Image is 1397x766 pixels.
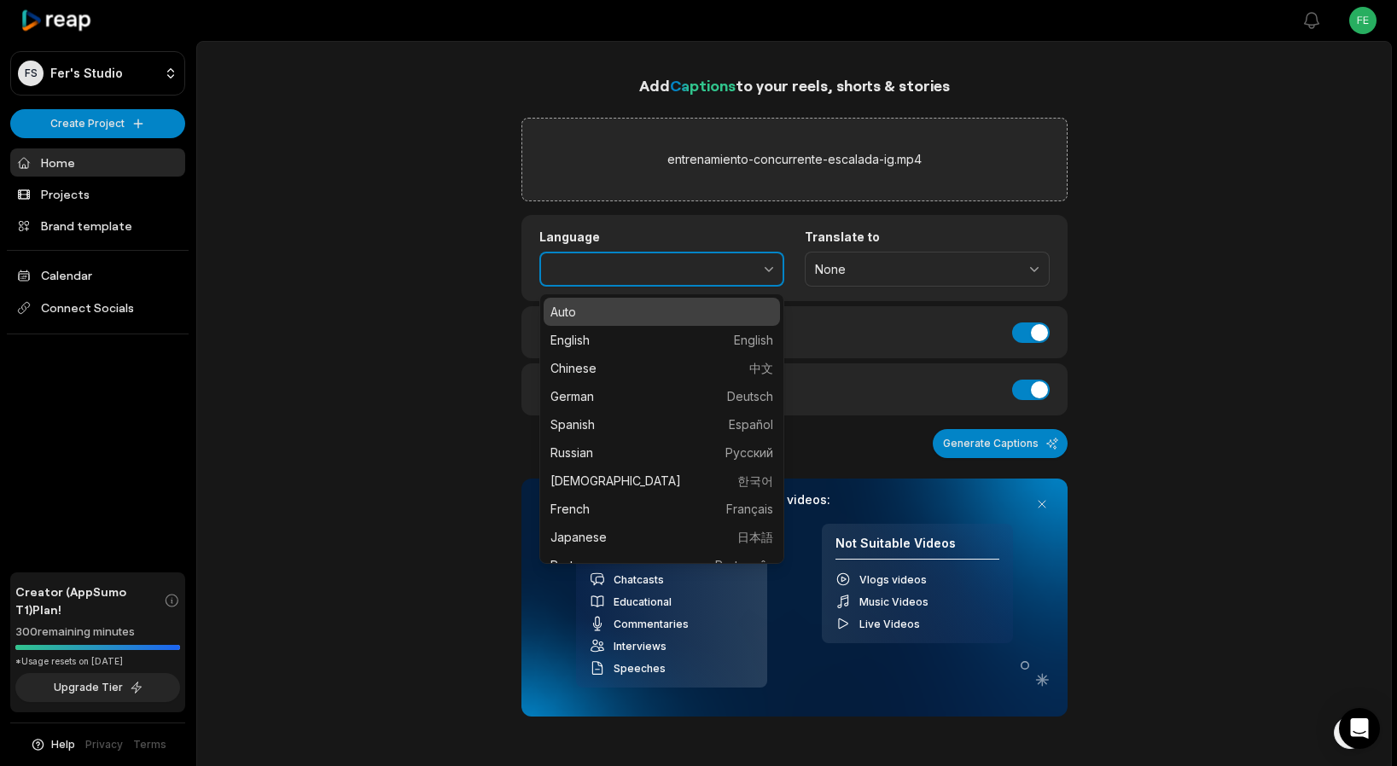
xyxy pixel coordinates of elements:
div: *Usage resets on [DATE] [15,655,180,668]
div: 300 remaining minutes [15,624,180,641]
p: Chinese [550,359,773,377]
span: Educational [614,595,672,608]
span: English [734,331,773,349]
span: Deutsch [727,387,773,405]
button: Help [30,737,75,752]
div: Open Intercom Messenger [1339,708,1380,749]
p: Fer's Studio [50,66,123,81]
p: Portuguese [550,556,773,574]
span: Help [51,737,75,752]
span: Creator (AppSumo T1) Plan! [15,583,164,618]
div: FS [18,61,44,86]
span: 日本語 [737,528,773,546]
label: Language [539,229,784,245]
span: Русский [725,444,773,461]
h3: Our AI performs best with TALKING videos: [576,492,1013,508]
span: Music Videos [859,595,928,608]
span: Connect Socials [10,293,185,323]
button: Create Project [10,109,185,138]
a: Terms [133,737,166,752]
span: Live Videos [859,618,920,630]
span: Chatcasts [614,573,664,586]
h4: Not Suitable Videos [835,536,999,560]
p: Russian [550,444,773,461]
button: Generate Captions [933,429,1068,458]
p: Spanish [550,415,773,433]
span: Français [726,500,773,518]
span: Español [729,415,773,433]
p: Japanese [550,528,773,546]
span: Speeches [614,662,666,675]
span: None [815,262,1016,277]
button: Upgrade Tier [15,673,180,702]
a: Home [10,148,185,177]
span: 한국어 [737,472,773,490]
h1: Add to your reels, shorts & stories [521,73,1068,97]
button: None [805,252,1050,287]
label: Translate to [805,229,1050,245]
button: Get ChatGPT Summary [1334,717,1366,749]
span: Captions [670,76,736,95]
span: Português [715,556,773,574]
p: English [550,331,773,349]
span: Commentaries [614,618,689,630]
p: German [550,387,773,405]
p: Auto [550,303,773,321]
span: Interviews [614,640,666,653]
a: Privacy [85,737,123,752]
p: [DEMOGRAPHIC_DATA] [550,472,773,490]
span: 中文 [749,359,773,377]
span: Vlogs videos [859,573,927,586]
label: entrenamiento-concurrente-escalada-ig.mp4 [667,149,922,170]
a: Projects [10,180,185,208]
a: Calendar [10,261,185,289]
a: Brand template [10,212,185,240]
p: French [550,500,773,518]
